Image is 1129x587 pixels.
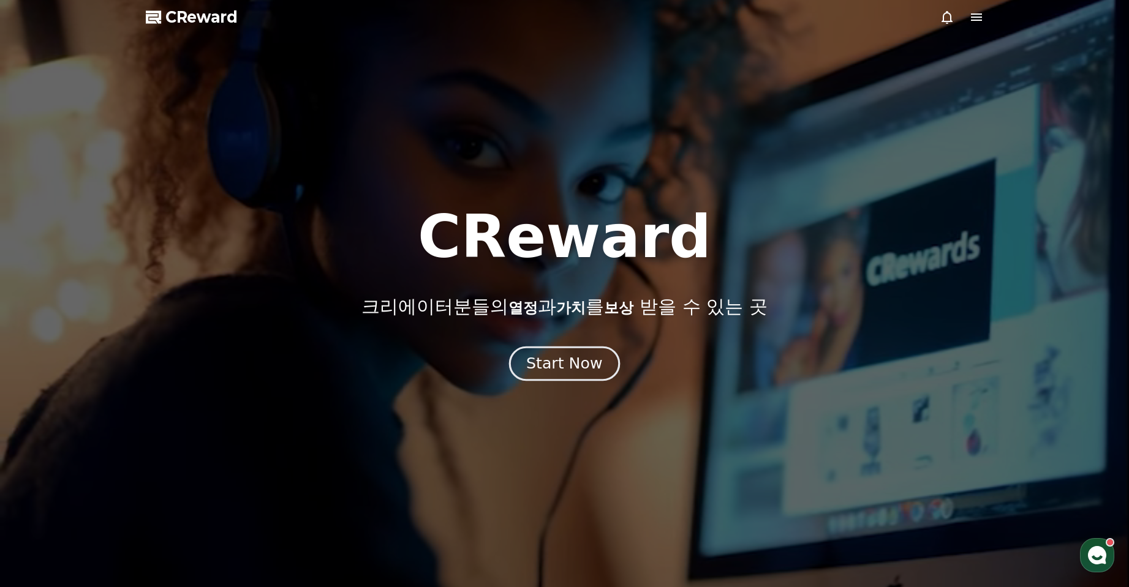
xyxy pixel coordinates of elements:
span: 보상 [604,299,633,316]
a: 홈 [4,388,81,419]
a: CReward [146,7,238,27]
a: 설정 [158,388,235,419]
span: 홈 [39,406,46,416]
h1: CReward [418,208,711,266]
a: 대화 [81,388,158,419]
button: Start Now [509,346,620,381]
span: CReward [165,7,238,27]
span: 대화 [112,407,127,417]
a: Start Now [512,359,617,371]
span: 열정 [508,299,538,316]
p: 크리에이터분들의 과 를 받을 수 있는 곳 [361,296,767,318]
div: Start Now [526,353,602,374]
span: 설정 [189,406,204,416]
span: 가치 [556,299,586,316]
